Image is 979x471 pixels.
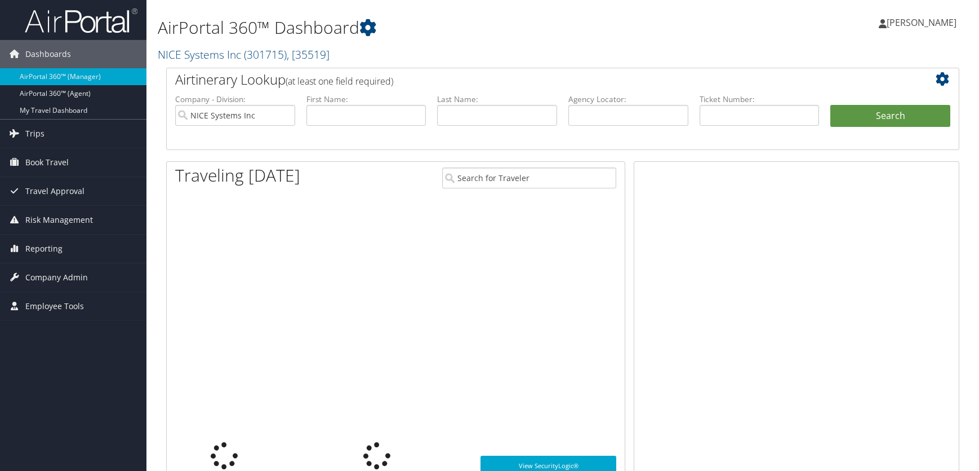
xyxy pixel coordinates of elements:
[25,40,71,68] span: Dashboards
[244,47,287,62] span: ( 301715 )
[25,7,137,34] img: airportal-logo.png
[568,94,688,105] label: Agency Locator:
[175,164,300,187] h1: Traveling [DATE]
[700,94,820,105] label: Ticket Number:
[437,94,557,105] label: Last Name:
[287,47,330,62] span: , [ 35519 ]
[175,70,884,89] h2: Airtinerary Lookup
[25,120,44,148] span: Trips
[286,75,393,87] span: (at least one field required)
[887,16,956,29] span: [PERSON_NAME]
[25,263,88,292] span: Company Admin
[25,235,63,263] span: Reporting
[306,94,426,105] label: First Name:
[25,148,69,177] span: Book Travel
[175,94,295,105] label: Company - Division:
[25,177,84,205] span: Travel Approval
[830,105,950,127] button: Search
[25,292,84,320] span: Employee Tools
[158,16,698,39] h1: AirPortal 360™ Dashboard
[158,47,330,62] a: NICE Systems Inc
[442,168,616,188] input: Search for Traveler
[879,6,968,39] a: [PERSON_NAME]
[25,206,93,234] span: Risk Management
